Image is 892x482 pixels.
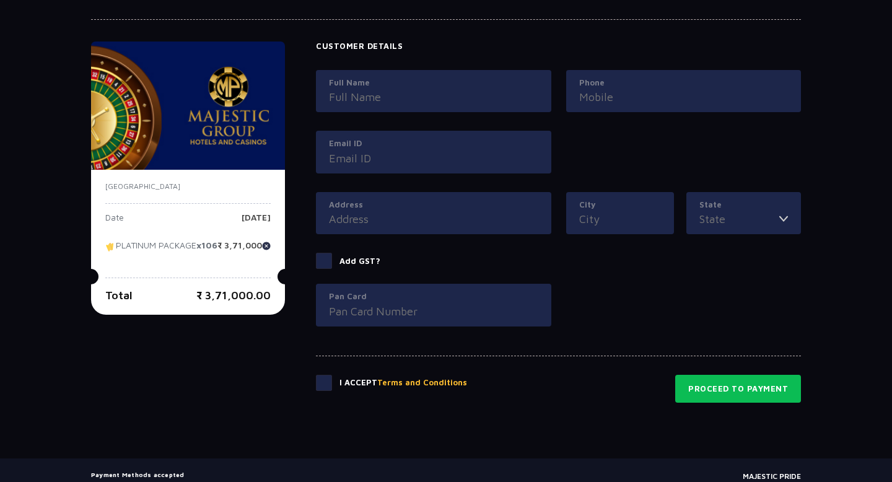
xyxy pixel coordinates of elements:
[105,181,271,192] p: [GEOGRAPHIC_DATA]
[91,42,285,170] img: majesticPride-banner
[339,377,467,389] p: I Accept
[329,138,538,150] label: Email ID
[329,77,538,89] label: Full Name
[579,89,789,105] input: Mobile
[329,303,538,320] input: Pan Card Number
[699,211,779,227] input: State
[779,211,788,227] img: toggler icon
[579,199,662,211] label: City
[329,291,538,303] label: Pan Card
[579,77,789,89] label: Phone
[579,211,662,227] input: City
[339,255,380,268] p: Add GST?
[329,199,538,211] label: Address
[675,375,801,403] button: Proceed to Payment
[329,211,538,227] input: Address
[699,199,788,211] label: State
[329,150,538,167] input: Email ID
[316,42,801,51] h4: Customer Details
[105,287,133,304] p: Total
[377,377,467,389] button: Terms and Conditions
[105,241,116,252] img: tikcet
[217,241,271,260] p: ₹ 3,71,000
[91,471,305,478] h5: Payment Methods accepted
[196,287,271,304] p: ₹ 3,71,000.00
[329,89,538,105] input: Full Name
[105,213,124,232] p: Date
[105,241,217,260] p: PLATINUM PACKAGE
[242,213,271,232] p: [DATE]
[196,240,217,250] strong: x106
